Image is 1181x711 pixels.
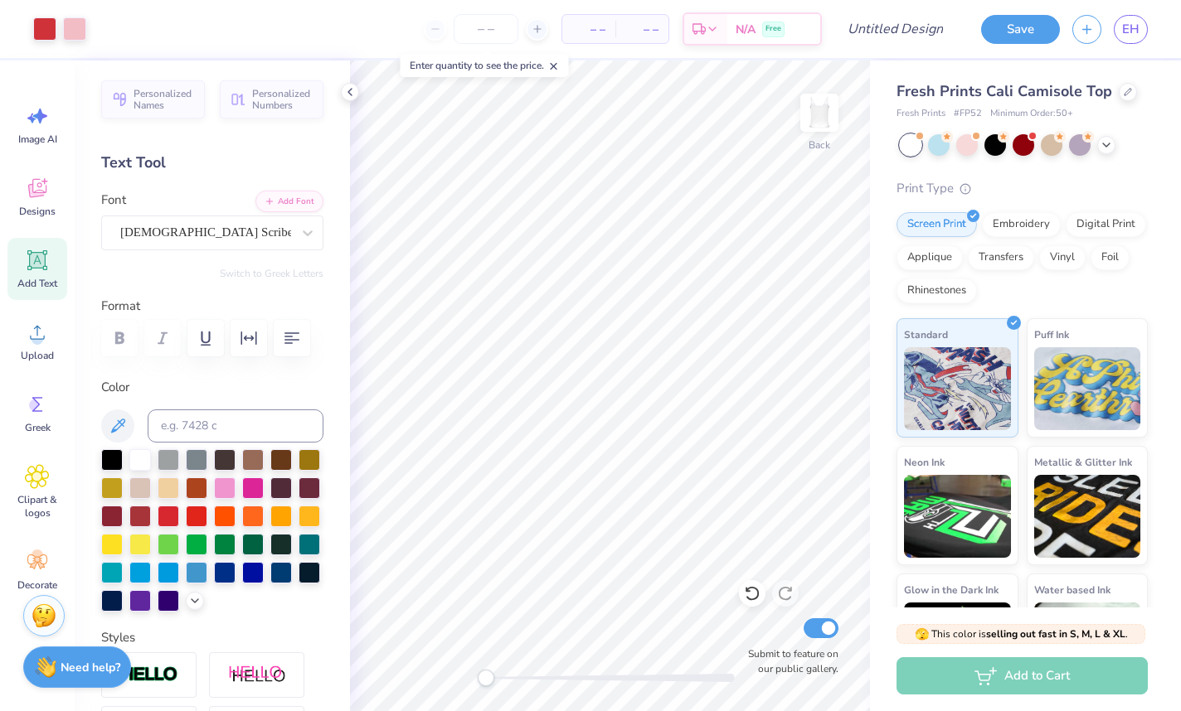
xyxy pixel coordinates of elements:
span: Water based Ink [1034,581,1111,598]
button: Switch to Greek Letters [220,267,323,280]
img: Neon Ink [904,475,1011,558]
span: Fresh Prints Cali Camisole Top [897,81,1112,101]
button: Add Font [255,191,323,212]
img: Water based Ink [1034,602,1141,685]
label: Styles [101,628,135,647]
span: # FP52 [954,107,982,121]
a: EH [1114,15,1148,44]
span: Upload [21,349,54,362]
div: Foil [1091,245,1130,270]
img: Glow in the Dark Ink [904,602,1011,685]
div: Transfers [968,245,1034,270]
span: – – [625,21,659,38]
strong: Need help? [61,660,120,675]
span: Puff Ink [1034,326,1069,343]
span: N/A [736,21,756,38]
div: Digital Print [1066,212,1146,237]
span: Metallic & Glitter Ink [1034,453,1132,471]
span: Decorate [17,578,57,592]
div: Accessibility label [478,670,494,686]
span: EH [1122,20,1140,39]
span: Minimum Order: 50 + [990,107,1073,121]
img: Puff Ink [1034,347,1141,430]
img: Metallic & Glitter Ink [1034,475,1141,558]
span: Add Text [17,277,57,290]
input: – – [454,14,518,44]
strong: selling out fast in S, M, L & XL [986,627,1125,641]
span: Fresh Prints [897,107,945,121]
img: Back [803,96,836,129]
div: Back [809,138,830,152]
input: e.g. 7428 c [148,409,323,443]
div: Rhinestones [897,278,977,303]
span: Neon Ink [904,453,945,471]
span: Personalized Numbers [252,88,313,111]
label: Submit to feature on our public gallery. [739,646,838,676]
button: Save [981,15,1060,44]
span: Greek [25,421,51,434]
span: Standard [904,326,948,343]
span: This color is . [915,626,1128,641]
img: Shadow [228,665,286,685]
span: Personalized Names [134,88,195,111]
span: Image AI [18,133,57,146]
span: – – [572,21,605,38]
span: Clipart & logos [10,493,65,520]
div: Embroidery [982,212,1061,237]
div: Print Type [897,179,1148,198]
label: Format [101,297,323,316]
span: Glow in the Dark Ink [904,581,999,598]
span: Designs [19,205,56,218]
button: Personalized Numbers [220,80,323,118]
div: Text Tool [101,152,323,174]
input: Untitled Design [834,12,956,46]
label: Font [101,191,126,210]
div: Enter quantity to see the price. [401,54,569,77]
span: 🫣 [915,626,929,642]
span: Free [765,23,781,35]
div: Screen Print [897,212,977,237]
img: Standard [904,347,1011,430]
button: Personalized Names [101,80,205,118]
label: Color [101,378,323,397]
img: Stroke [120,665,178,684]
div: Vinyl [1039,245,1086,270]
div: Applique [897,245,963,270]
